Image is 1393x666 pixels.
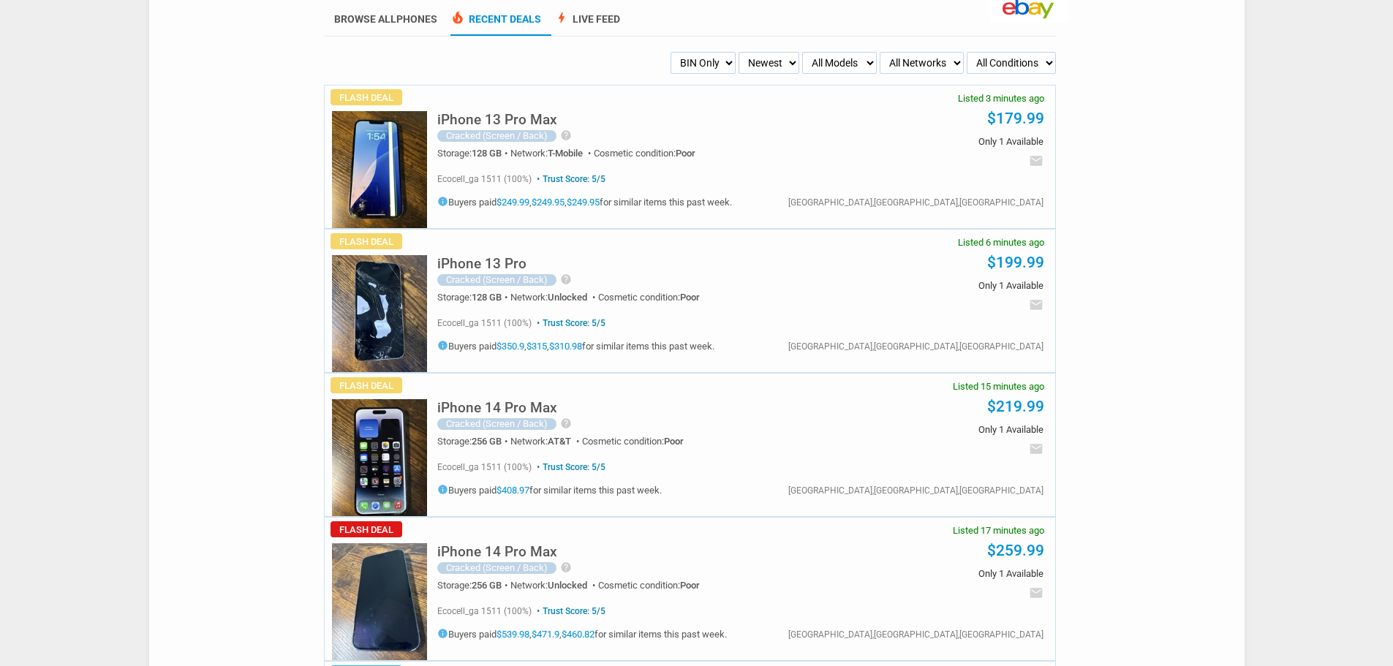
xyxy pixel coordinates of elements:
img: s-l225.jpg [332,399,427,516]
span: Phones [396,13,437,25]
a: $249.95 [567,197,600,208]
span: 256 GB [472,436,502,447]
span: Unlocked [548,292,587,303]
a: iPhone 14 Pro Max [437,404,557,415]
span: Trust Score: 5/5 [534,318,605,328]
span: Only 1 Available [823,425,1043,434]
span: Poor [680,292,700,303]
a: local_fire_departmentRecent Deals [450,13,541,36]
span: bolt [554,10,569,25]
div: Cracked (Screen / Back) [437,418,556,430]
img: s-l225.jpg [332,543,427,660]
h5: Buyers paid , , for similar items this past week. [437,340,714,351]
h5: Buyers paid , , for similar items this past week. [437,628,727,639]
span: Flash Deal [331,521,402,537]
h5: Buyers paid , , for similar items this past week. [437,196,732,207]
a: $259.99 [987,542,1044,559]
i: email [1029,586,1043,600]
span: Flash Deal [331,377,402,393]
span: ecocell_ga 1511 (100%) [437,174,532,184]
div: Cosmetic condition: [594,148,695,158]
a: iPhone 14 Pro Max [437,548,557,559]
i: help [560,417,572,429]
a: boltLive Feed [554,13,620,36]
a: Browse AllPhones [334,13,437,25]
div: Network: [510,292,598,302]
i: info [437,484,448,495]
span: Poor [676,148,695,159]
span: Unlocked [548,580,587,591]
a: $460.82 [562,629,594,640]
span: Listed 3 minutes ago [958,94,1044,103]
div: Cracked (Screen / Back) [437,274,556,286]
h5: iPhone 14 Pro Max [437,401,557,415]
a: $199.99 [987,254,1044,271]
div: [GEOGRAPHIC_DATA],[GEOGRAPHIC_DATA],[GEOGRAPHIC_DATA] [788,342,1043,351]
span: 128 GB [472,292,502,303]
h5: iPhone 13 Pro Max [437,113,557,126]
i: info [437,196,448,207]
h5: iPhone 13 Pro [437,257,526,270]
a: $249.99 [497,197,529,208]
span: Listed 15 minutes ago [953,382,1044,391]
span: AT&T [548,436,571,447]
img: s-l225.jpg [332,255,427,372]
span: 128 GB [472,148,502,159]
a: $539.98 [497,629,529,640]
span: Listed 6 minutes ago [958,238,1044,247]
a: iPhone 13 Pro Max [437,116,557,126]
div: [GEOGRAPHIC_DATA],[GEOGRAPHIC_DATA],[GEOGRAPHIC_DATA] [788,486,1043,495]
i: info [437,628,448,639]
span: T-Mobile [548,148,583,159]
span: Flash Deal [331,89,402,105]
a: $315 [526,341,547,352]
span: Trust Score: 5/5 [534,462,605,472]
span: Listed 17 minutes ago [953,526,1044,535]
i: email [1029,154,1043,168]
div: Storage: [437,580,510,590]
span: Only 1 Available [823,281,1043,290]
span: Only 1 Available [823,137,1043,146]
div: Network: [510,148,594,158]
h5: Buyers paid for similar items this past week. [437,484,662,495]
div: Storage: [437,292,510,302]
div: [GEOGRAPHIC_DATA],[GEOGRAPHIC_DATA],[GEOGRAPHIC_DATA] [788,630,1043,639]
i: help [560,129,572,141]
a: $219.99 [987,398,1044,415]
div: Cracked (Screen / Back) [437,130,556,142]
span: ecocell_ga 1511 (100%) [437,606,532,616]
img: s-l225.jpg [332,111,427,228]
a: $249.95 [532,197,565,208]
a: iPhone 13 Pro [437,260,526,270]
div: Cracked (Screen / Back) [437,562,556,574]
span: ecocell_ga 1511 (100%) [437,462,532,472]
span: Poor [680,580,700,591]
span: Flash Deal [331,233,402,249]
div: Cosmetic condition: [582,436,684,446]
span: Trust Score: 5/5 [534,606,605,616]
i: email [1029,442,1043,456]
a: $350.9 [497,341,524,352]
span: Poor [664,436,684,447]
span: Only 1 Available [823,569,1043,578]
i: help [560,561,572,573]
a: $179.99 [987,110,1044,127]
div: Network: [510,436,582,446]
span: ecocell_ga 1511 (100%) [437,318,532,328]
i: help [560,273,572,285]
span: local_fire_department [450,10,465,25]
div: Cosmetic condition: [598,292,700,302]
div: [GEOGRAPHIC_DATA],[GEOGRAPHIC_DATA],[GEOGRAPHIC_DATA] [788,198,1043,207]
i: info [437,340,448,351]
a: $471.9 [532,629,559,640]
span: 256 GB [472,580,502,591]
i: email [1029,298,1043,312]
a: $310.98 [549,341,582,352]
div: Network: [510,580,598,590]
a: $408.97 [497,485,529,496]
div: Storage: [437,148,510,158]
div: Storage: [437,436,510,446]
h5: iPhone 14 Pro Max [437,545,557,559]
div: Cosmetic condition: [598,580,700,590]
span: Trust Score: 5/5 [534,174,605,184]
